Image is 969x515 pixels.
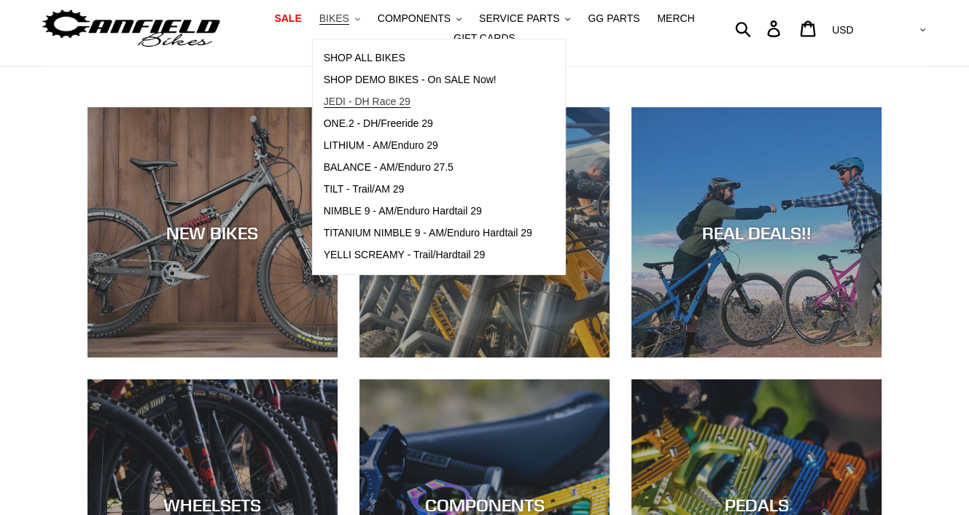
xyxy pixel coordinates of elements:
span: GIFT CARDS [454,32,515,44]
div: NEW BIKES [87,222,338,243]
a: ONE.2 - DH/Freeride 29 [313,113,543,135]
span: JEDI - DH Race 29 [324,96,410,108]
span: BALANCE - AM/Enduro 27.5 [324,161,454,174]
span: BIKES [319,12,349,25]
a: LITHIUM - AM/Enduro 29 [313,135,543,157]
div: REAL DEALS!! [631,222,882,243]
button: SERVICE PARTS [472,9,577,28]
span: SHOP ALL BIKES [324,52,405,64]
button: COMPONENTS [370,9,469,28]
a: BALANCE - AM/Enduro 27.5 [313,157,543,179]
a: SHOP ALL BIKES [313,47,543,69]
a: SHOP DEMO BIKES - On SALE Now! [313,69,543,91]
span: TITANIUM NIMBLE 9 - AM/Enduro Hardtail 29 [324,227,532,239]
span: TILT - Trail/AM 29 [324,183,405,195]
img: Canfield Bikes [40,6,222,52]
a: MERCH [650,9,701,28]
a: SALE [267,9,308,28]
a: NEW BIKES [87,107,338,357]
span: COMPONENTS [378,12,451,25]
span: ONE.2 - DH/Freeride 29 [324,117,433,130]
span: YELLI SCREAMY - Trail/Hardtail 29 [324,249,486,261]
span: SHOP DEMO BIKES - On SALE Now! [324,74,497,86]
span: GG PARTS [588,12,639,25]
span: NIMBLE 9 - AM/Enduro Hardtail 29 [324,205,482,217]
a: TITANIUM NIMBLE 9 - AM/Enduro Hardtail 29 [313,222,543,244]
a: YELLI SCREAMY - Trail/Hardtail 29 [313,244,543,266]
a: TILT - Trail/AM 29 [313,179,543,201]
span: LITHIUM - AM/Enduro 29 [324,139,438,152]
a: GG PARTS [580,9,647,28]
button: BIKES [312,9,367,28]
a: REAL DEALS!! [631,107,882,357]
span: SALE [274,12,301,25]
a: NIMBLE 9 - AM/Enduro Hardtail 29 [313,201,543,222]
a: GIFT CARDS [446,28,523,48]
span: MERCH [657,12,694,25]
span: SERVICE PARTS [479,12,559,25]
a: JEDI - DH Race 29 [313,91,543,113]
